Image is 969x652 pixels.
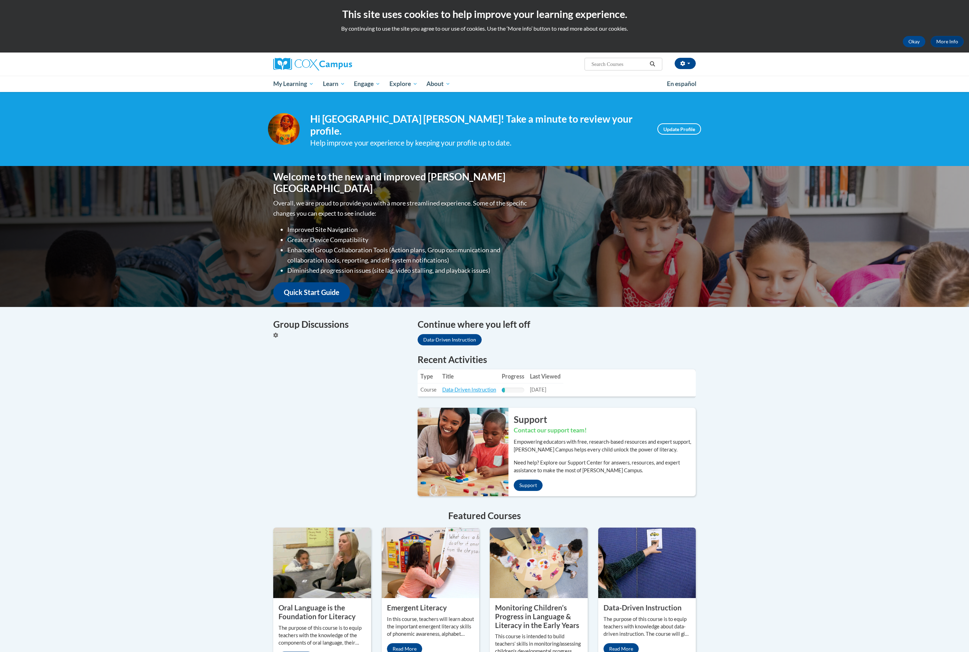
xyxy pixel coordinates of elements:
span: Explore [389,80,418,88]
property: Monitoring Children’s Progress in Language & Literacy in the Early Years [495,603,579,629]
button: Account Settings [675,58,696,69]
h1: Recent Activities [418,353,696,366]
img: ... [412,408,508,496]
th: Last Viewed [527,369,563,383]
img: Cox Campus [273,58,352,70]
property: Data-Driven Instruction [604,603,682,612]
input: Search Courses [591,60,647,68]
a: Data-Driven Instruction [442,387,496,393]
a: Support [514,480,543,491]
button: Search [647,60,658,68]
p: The purpose of this course is to equip teachers with knowledge about data-driven instruction. The... [604,616,691,638]
img: Oral Language is the Foundation for Literacy [273,528,371,598]
h4: Group Discussions [273,318,407,331]
button: Okay [903,36,925,47]
li: Diminished progression issues (site lag, video stalling, and playback issues) [287,265,529,276]
div: Help improve your experience by keeping your profile up to date. [310,137,647,149]
a: My Learning [269,76,318,92]
th: Type [418,369,439,383]
div: Main menu [263,76,706,92]
a: Update Profile [657,123,701,135]
h1: Welcome to the new and improved [PERSON_NAME][GEOGRAPHIC_DATA] [273,171,529,195]
h4: Featured Courses [273,509,696,523]
span: About [426,80,450,88]
h4: Continue where you left off [418,318,696,331]
span: [DATE] [530,387,546,393]
p: By continuing to use the site you agree to our use of cookies. Use the ‘More info’ button to read... [5,25,964,32]
span: Course [420,387,437,393]
h2: This site uses cookies to help improve your learning experience. [5,7,964,21]
a: En español [662,76,701,91]
th: Title [439,369,499,383]
img: Emergent Literacy [382,528,480,598]
p: Overall, we are proud to provide you with a more streamlined experience. Some of the specific cha... [273,198,529,219]
h4: Hi [GEOGRAPHIC_DATA] [PERSON_NAME]! Take a minute to review your profile. [310,113,647,137]
li: Improved Site Navigation [287,224,529,235]
property: Oral Language is the Foundation for Literacy [279,603,356,621]
a: Quick Start Guide [273,282,350,302]
a: Engage [349,76,385,92]
h2: Support [514,413,696,426]
p: Empowering educators with free, research-based resources and expert support, [PERSON_NAME] Campus... [514,438,696,454]
div: Progress, % [502,388,505,393]
p: Need help? Explore our Support Center for answers, resources, and expert assistance to make the m... [514,459,696,474]
h3: Contact our support team! [514,426,696,435]
span: Engage [354,80,380,88]
a: Data-Driven Instruction [418,334,482,345]
p: In this course, teachers will learn about the important emergent literacy skills of phonemic awar... [387,616,474,638]
th: Progress [499,369,527,383]
span: En español [667,80,696,87]
li: Enhanced Group Collaboration Tools (Action plans, Group communication and collaboration tools, re... [287,245,529,265]
img: Monitoring Children’s Progress in Language & Literacy in the Early Years [490,528,588,598]
a: More Info [931,36,964,47]
li: Greater Device Compatibility [287,235,529,245]
a: Cox Campus [273,58,407,70]
a: About [422,76,455,92]
img: Profile Image [268,113,300,145]
span: Learn [323,80,345,88]
img: Data-Driven Instruction [598,528,696,598]
property: Emergent Literacy [387,603,447,612]
span: My Learning [273,80,314,88]
a: Learn [318,76,350,92]
a: Explore [385,76,422,92]
p: The purpose of this course is to equip teachers with the knowledge of the components of oral lang... [279,625,366,647]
